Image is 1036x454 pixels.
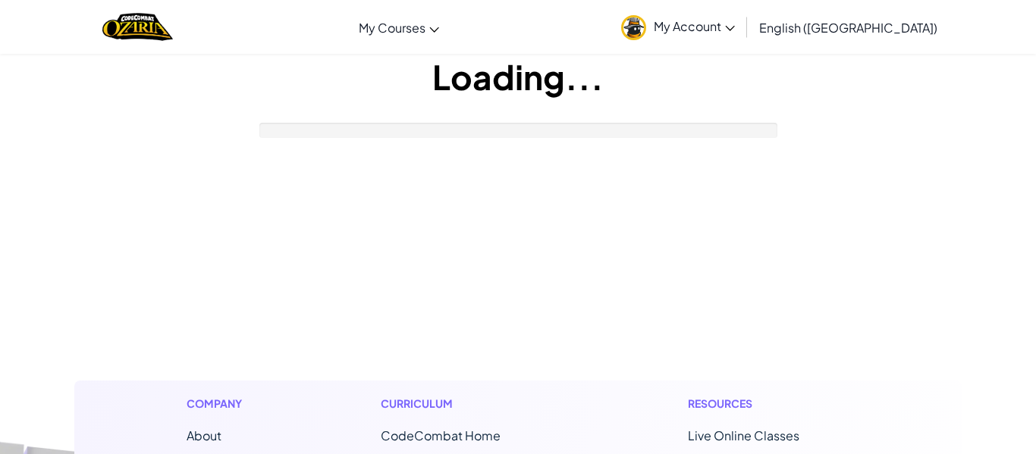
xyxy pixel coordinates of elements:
img: avatar [621,15,646,40]
img: Home [102,11,173,42]
span: CodeCombat Home [381,427,501,443]
span: My Courses [359,20,425,36]
h1: Resources [688,396,849,412]
span: My Account [654,18,735,34]
a: Ozaria by CodeCombat logo [102,11,173,42]
span: English ([GEOGRAPHIC_DATA]) [759,20,937,36]
a: My Courses [351,7,447,48]
a: English ([GEOGRAPHIC_DATA]) [752,7,945,48]
h1: Curriculum [381,396,564,412]
h1: Company [187,396,257,412]
a: Live Online Classes [688,427,799,443]
a: My Account [614,3,742,51]
a: About [187,427,221,443]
